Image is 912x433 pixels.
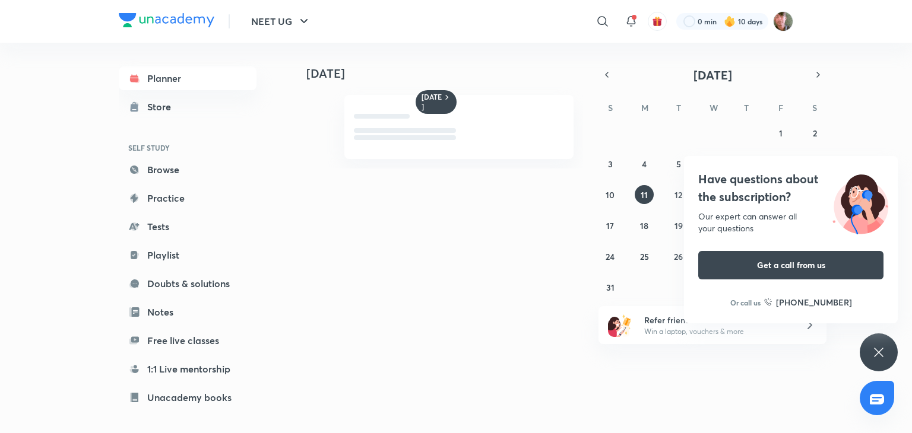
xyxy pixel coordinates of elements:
button: August 31, 2025 [601,278,620,297]
img: Company Logo [119,13,214,27]
img: Ravii [773,11,793,31]
abbr: August 24, 2025 [606,251,615,262]
button: NEET UG [244,9,318,33]
abbr: August 12, 2025 [674,189,682,200]
img: ttu_illustration_new.svg [823,170,898,234]
abbr: August 11, 2025 [641,189,648,200]
a: Practice [119,186,256,210]
a: Playlist [119,243,256,267]
button: August 19, 2025 [669,216,688,235]
button: August 9, 2025 [805,154,824,173]
a: Notes [119,300,256,324]
button: August 2, 2025 [805,123,824,142]
a: Unacademy books [119,386,256,409]
h6: [PHONE_NUMBER] [776,296,852,308]
div: Store [147,100,178,114]
a: Store [119,95,256,119]
button: August 5, 2025 [669,154,688,173]
abbr: August 31, 2025 [606,282,615,293]
button: August 3, 2025 [601,154,620,173]
abbr: August 3, 2025 [608,158,613,170]
p: Win a laptop, vouchers & more [644,326,790,337]
a: Planner [119,66,256,90]
a: Tests [119,215,256,238]
abbr: August 26, 2025 [674,251,683,262]
abbr: Sunday [608,102,613,113]
button: August 18, 2025 [635,216,654,235]
abbr: August 25, 2025 [640,251,649,262]
abbr: August 17, 2025 [606,220,614,231]
img: avatar [652,16,663,27]
img: referral [608,313,632,337]
h6: [DATE] [422,93,442,112]
a: 1:1 Live mentorship [119,357,256,381]
button: Get a call from us [698,251,883,279]
button: August 11, 2025 [635,185,654,204]
abbr: August 10, 2025 [606,189,615,200]
abbr: August 18, 2025 [640,220,648,231]
abbr: August 1, 2025 [779,128,783,139]
div: Our expert can answer all your questions [698,211,883,234]
p: Or call us [730,297,761,308]
h6: SELF STUDY [119,138,256,158]
button: August 10, 2025 [601,185,620,204]
abbr: Friday [778,102,783,113]
abbr: Tuesday [676,102,681,113]
a: [PHONE_NUMBER] [764,296,852,308]
button: August 7, 2025 [737,154,756,173]
a: Doubts & solutions [119,272,256,295]
abbr: Wednesday [710,102,718,113]
abbr: Monday [641,102,648,113]
abbr: August 4, 2025 [642,158,647,170]
button: August 25, 2025 [635,247,654,266]
button: avatar [648,12,667,31]
button: August 6, 2025 [703,154,722,173]
abbr: Saturday [812,102,817,113]
span: [DATE] [693,67,732,83]
abbr: August 19, 2025 [674,220,683,231]
button: August 24, 2025 [601,247,620,266]
h4: [DATE] [306,66,585,81]
button: [DATE] [615,66,810,83]
img: streak [724,15,736,27]
button: August 17, 2025 [601,216,620,235]
abbr: August 2, 2025 [813,128,817,139]
h6: Refer friends [644,314,790,326]
h4: Have questions about the subscription? [698,170,883,206]
a: Free live classes [119,329,256,352]
button: August 8, 2025 [771,154,790,173]
button: August 12, 2025 [669,185,688,204]
abbr: August 5, 2025 [676,158,681,170]
a: Browse [119,158,256,182]
abbr: Thursday [744,102,749,113]
button: August 26, 2025 [669,247,688,266]
a: Company Logo [119,13,214,30]
button: August 4, 2025 [635,154,654,173]
button: August 1, 2025 [771,123,790,142]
